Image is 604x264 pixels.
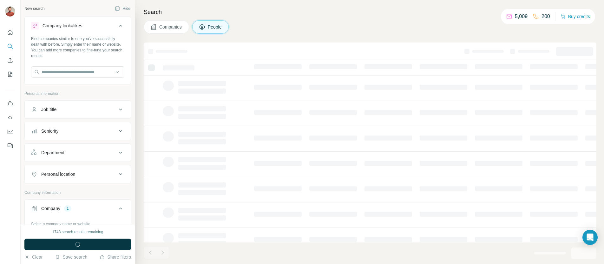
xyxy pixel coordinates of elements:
p: 5,009 [515,13,528,20]
button: Seniority [25,123,131,139]
p: Personal information [24,91,131,96]
button: Share filters [100,254,131,260]
button: Job title [25,102,131,117]
div: 1 [64,206,71,211]
button: Enrich CSV [5,55,15,66]
span: Companies [159,24,182,30]
div: Find companies similar to one you've successfully dealt with before. Simply enter their name or w... [31,36,124,59]
div: Open Intercom Messenger [582,230,598,245]
button: Search [5,41,15,52]
button: Personal location [25,167,131,182]
button: Buy credits [561,12,590,21]
button: Company lookalikes [25,18,131,36]
button: Company1 [25,201,131,219]
div: Department [41,149,64,156]
button: Hide [110,4,135,13]
span: People [208,24,222,30]
div: Company lookalikes [43,23,82,29]
button: Feedback [5,140,15,151]
img: Avatar [5,6,15,16]
div: Select a company name or website [31,219,124,227]
h4: Search [144,8,596,16]
p: 200 [542,13,550,20]
button: Department [25,145,131,160]
div: Personal location [41,171,75,177]
div: 1748 search results remaining [52,229,103,235]
div: Seniority [41,128,58,134]
button: Use Surfe on LinkedIn [5,98,15,109]
button: Save search [55,254,87,260]
p: Company information [24,190,131,195]
div: Job title [41,106,56,113]
button: Use Surfe API [5,112,15,123]
button: Quick start [5,27,15,38]
div: Company [41,205,60,212]
button: My lists [5,69,15,80]
button: Dashboard [5,126,15,137]
div: New search [24,6,44,11]
button: Clear [24,254,43,260]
